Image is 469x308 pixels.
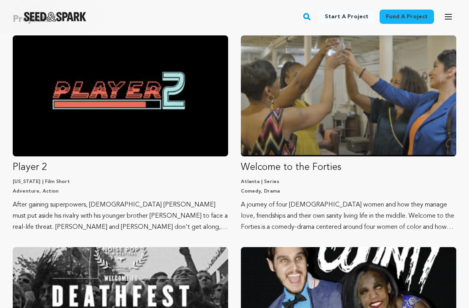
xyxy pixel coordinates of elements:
[13,179,228,185] p: [US_STATE] | Film Short
[13,188,228,195] p: Adventure, Action
[241,35,456,233] a: Fund Welcome to the Forties
[241,199,456,233] p: A journey of four [DEMOGRAPHIC_DATA] women and how they manage love, friendships and their own sa...
[13,161,228,174] p: Player 2
[24,12,86,21] a: Seed&Spark Homepage
[13,35,228,233] a: Fund Player 2
[13,199,228,233] p: After gaining superpowers, [DEMOGRAPHIC_DATA] [PERSON_NAME] must put aside his rivalry with his y...
[241,179,456,185] p: Atlanta | Series
[241,188,456,195] p: Comedy, Drama
[24,12,86,21] img: Seed&Spark Logo Dark Mode
[241,161,456,174] p: Welcome to the Forties
[318,10,375,24] a: Start a project
[380,10,434,24] a: Fund a project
